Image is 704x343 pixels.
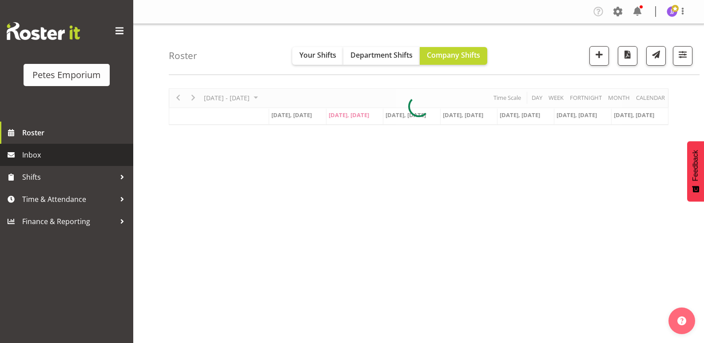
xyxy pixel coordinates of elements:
span: Company Shifts [427,50,480,60]
button: Add a new shift [589,46,609,66]
h4: Roster [169,51,197,61]
button: Department Shifts [343,47,420,65]
button: Download a PDF of the roster according to the set date range. [618,46,637,66]
span: Feedback [692,150,700,181]
div: Petes Emporium [32,68,101,82]
img: janelle-jonkers702.jpg [667,6,677,17]
button: Feedback - Show survey [687,141,704,201]
span: Inbox [22,148,129,162]
button: Your Shifts [292,47,343,65]
span: Roster [22,126,129,139]
span: Time & Attendance [22,193,115,206]
span: Shifts [22,170,115,184]
span: Department Shifts [350,50,413,60]
img: Rosterit website logo [7,22,80,40]
button: Send a list of all shifts for the selected filtered period to all rostered employees. [646,46,666,66]
span: Finance & Reporting [22,215,115,228]
button: Filter Shifts [673,46,692,66]
button: Company Shifts [420,47,487,65]
span: Your Shifts [299,50,336,60]
img: help-xxl-2.png [677,316,686,325]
